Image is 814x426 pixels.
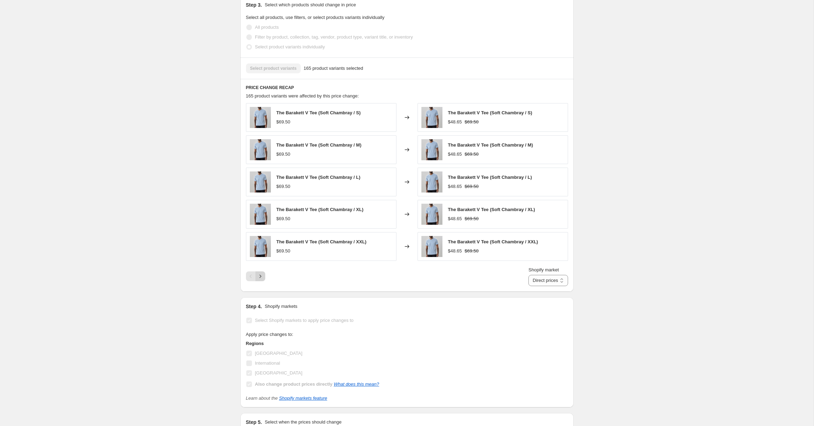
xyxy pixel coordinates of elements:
[255,381,333,387] b: Also change product prices directly
[465,151,479,157] span: $69.50
[276,207,363,212] span: The Barakett V Tee (Soft Chambray / XL)
[250,107,271,128] img: 23336V_SOFT-CHAMBRAY_14193_80x.jpg
[255,370,302,376] span: [GEOGRAPHIC_DATA]
[255,34,413,40] span: Filter by product, collection, tag, vendor, product type, variant title, or inventory
[465,216,479,221] span: $69.50
[246,1,262,8] h2: Step 3.
[276,151,291,157] span: $69.50
[276,175,361,180] span: The Barakett V Tee (Soft Chambray / L)
[448,175,532,180] span: The Barakett V Tee (Soft Chambray / L)
[276,216,291,221] span: $69.50
[255,44,325,49] span: Select product variants individually
[276,248,291,253] span: $69.50
[465,248,479,253] span: $69.50
[246,15,385,20] span: Select all products, use filters, or select products variants individually
[246,85,568,90] h6: PRICE CHANGE RECAP
[246,93,359,99] span: 165 product variants were affected by this price change:
[246,271,265,281] nav: Pagination
[448,248,462,253] span: $48.65
[250,236,271,257] img: 23336V_SOFT-CHAMBRAY_14193_80x.jpg
[276,184,291,189] span: $69.50
[250,204,271,225] img: 23336V_SOFT-CHAMBRAY_14193_80x.jpg
[276,119,291,124] span: $69.50
[448,239,538,244] span: The Barakett V Tee (Soft Chambray / XXL)
[250,139,271,160] img: 23336V_SOFT-CHAMBRAY_14193_80x.jpg
[448,216,462,221] span: $48.65
[265,419,341,426] p: Select when the prices should change
[246,395,327,401] i: Learn about the
[421,139,442,160] img: 23336V_SOFT-CHAMBRAY_14193_80x.jpg
[279,395,327,401] a: Shopify markets feature
[448,151,462,157] span: $48.65
[265,1,356,8] p: Select which products should change in price
[303,65,363,72] span: 165 product variants selected
[421,236,442,257] img: 23336V_SOFT-CHAMBRAY_14193_80x.jpg
[276,239,367,244] span: The Barakett V Tee (Soft Chambray / XXL)
[276,110,361,115] span: The Barakett V Tee (Soft Chambray / S)
[421,171,442,192] img: 23336V_SOFT-CHAMBRAY_14193_80x.jpg
[421,204,442,225] img: 23336V_SOFT-CHAMBRAY_14193_80x.jpg
[255,360,280,366] span: International
[255,271,265,281] button: Next
[265,303,297,310] p: Shopify markets
[448,142,533,148] span: The Barakett V Tee (Soft Chambray / M)
[448,207,535,212] span: The Barakett V Tee (Soft Chambray / XL)
[334,381,379,387] a: What does this mean?
[528,267,559,272] span: Shopify market
[448,110,532,115] span: The Barakett V Tee (Soft Chambray / S)
[246,332,293,337] span: Apply price changes to:
[276,142,361,148] span: The Barakett V Tee (Soft Chambray / M)
[255,351,302,356] span: [GEOGRAPHIC_DATA]
[421,107,442,128] img: 23336V_SOFT-CHAMBRAY_14193_80x.jpg
[465,184,479,189] span: $69.50
[246,419,262,426] h2: Step 5.
[255,318,354,323] span: Select Shopify markets to apply price changes to
[246,340,379,347] h3: Regions
[250,171,271,192] img: 23336V_SOFT-CHAMBRAY_14193_80x.jpg
[255,25,279,30] span: All products
[465,119,479,124] span: $69.50
[448,184,462,189] span: $48.65
[448,119,462,124] span: $48.65
[246,303,262,310] h2: Step 4.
